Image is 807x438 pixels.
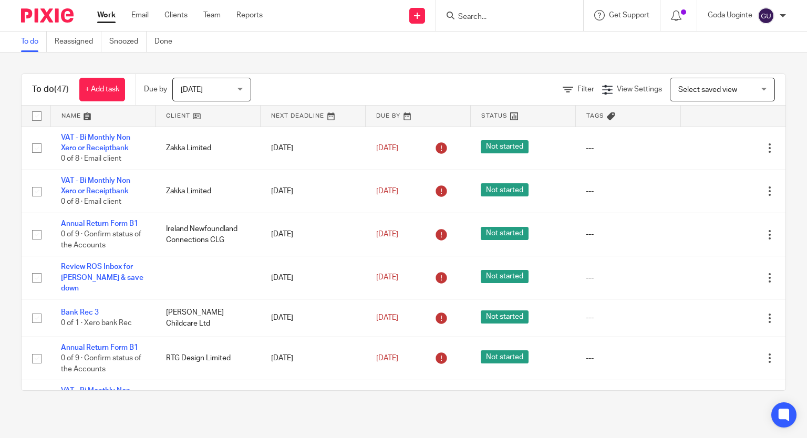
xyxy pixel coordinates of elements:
span: [DATE] [181,86,203,93]
input: Search [457,13,552,22]
a: VAT - Bi Monthly Non Xero or Receiptbank [61,177,130,195]
td: [DATE] [261,256,366,299]
img: svg%3E [758,7,774,24]
a: Reports [236,10,263,20]
span: 0 of 8 · Email client [61,199,121,206]
span: Not started [481,227,529,240]
p: Due by [144,84,167,95]
span: [DATE] [376,231,398,238]
td: Zakka Limited [156,170,261,213]
p: Goda Uoginte [708,10,752,20]
span: Filter [577,86,594,93]
span: Not started [481,310,529,324]
div: --- [586,273,670,283]
a: Annual Return Form B1 [61,344,138,351]
td: Zakka Limited [156,127,261,170]
span: Tags [586,113,604,119]
a: Review ROS Inbox for [PERSON_NAME] & save down [61,263,143,292]
span: 0 of 9 · Confirm status of the Accounts [61,354,141,373]
a: Reassigned [55,32,101,52]
td: RTG Design Limited [156,337,261,380]
a: Work [97,10,116,20]
span: 0 of 8 · Email client [61,155,121,162]
td: Zakka Limited [156,380,261,423]
a: VAT - Bi Monthly Non Xero or Receiptbank [61,387,130,405]
span: Select saved view [678,86,737,93]
span: [DATE] [376,274,398,281]
div: --- [586,353,670,363]
span: [DATE] [376,187,398,195]
div: --- [586,143,670,153]
span: Not started [481,140,529,153]
a: Done [154,32,180,52]
div: --- [586,186,670,196]
td: Ireland Newfoundland Connections CLG [156,213,261,256]
td: [PERSON_NAME] Childcare Ltd [156,299,261,337]
span: View Settings [617,86,662,93]
div: --- [586,229,670,239]
a: VAT - Bi Monthly Non Xero or Receiptbank [61,134,130,152]
a: Email [131,10,149,20]
td: [DATE] [261,127,366,170]
td: [DATE] [261,380,366,423]
a: Bank Rec 3 [61,309,99,316]
a: Clients [164,10,188,20]
td: [DATE] [261,299,366,337]
a: To do [21,32,47,52]
td: [DATE] [261,213,366,256]
a: Team [203,10,221,20]
a: + Add task [79,78,125,101]
span: [DATE] [376,314,398,321]
span: 0 of 1 · Xero bank Rec [61,320,132,327]
td: [DATE] [261,337,366,380]
div: --- [586,312,670,323]
span: Not started [481,270,529,283]
a: Snoozed [109,32,147,52]
span: [DATE] [376,354,398,362]
span: Get Support [609,12,649,19]
span: Not started [481,350,529,363]
td: [DATE] [261,170,366,213]
span: (47) [54,85,69,93]
span: Not started [481,183,529,196]
span: [DATE] [376,144,398,152]
img: Pixie [21,8,74,23]
h1: To do [32,84,69,95]
a: Annual Return Form B1 [61,220,138,227]
span: 0 of 9 · Confirm status of the Accounts [61,231,141,249]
